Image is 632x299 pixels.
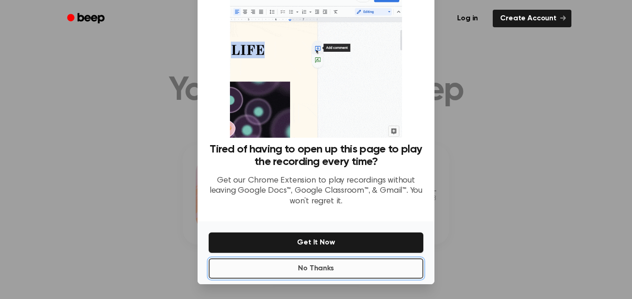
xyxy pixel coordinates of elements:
[493,10,571,27] a: Create Account
[448,8,487,29] a: Log in
[209,232,423,253] button: Get It Now
[61,10,113,28] a: Beep
[209,143,423,168] h3: Tired of having to open up this page to play the recording every time?
[209,176,423,207] p: Get our Chrome Extension to play recordings without leaving Google Docs™, Google Classroom™, & Gm...
[209,258,423,279] button: No Thanks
